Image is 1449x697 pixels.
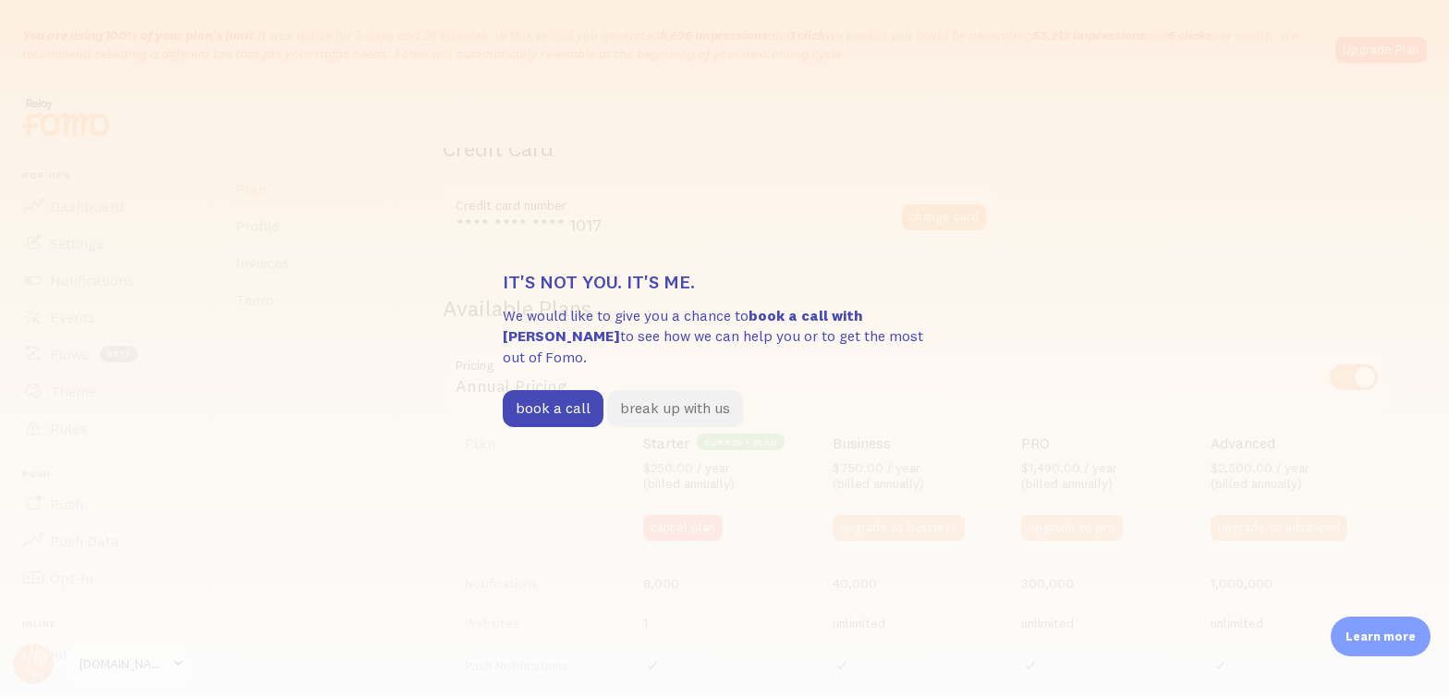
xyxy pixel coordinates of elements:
[503,270,946,294] h3: It's not you. It's me.
[607,390,743,427] button: break up with us
[503,390,603,427] button: book a call
[1345,628,1416,645] p: Learn more
[1331,617,1431,656] div: Learn more
[503,305,946,369] p: We would like to give you a chance to to see how we can help you or to get the most out of Fomo.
